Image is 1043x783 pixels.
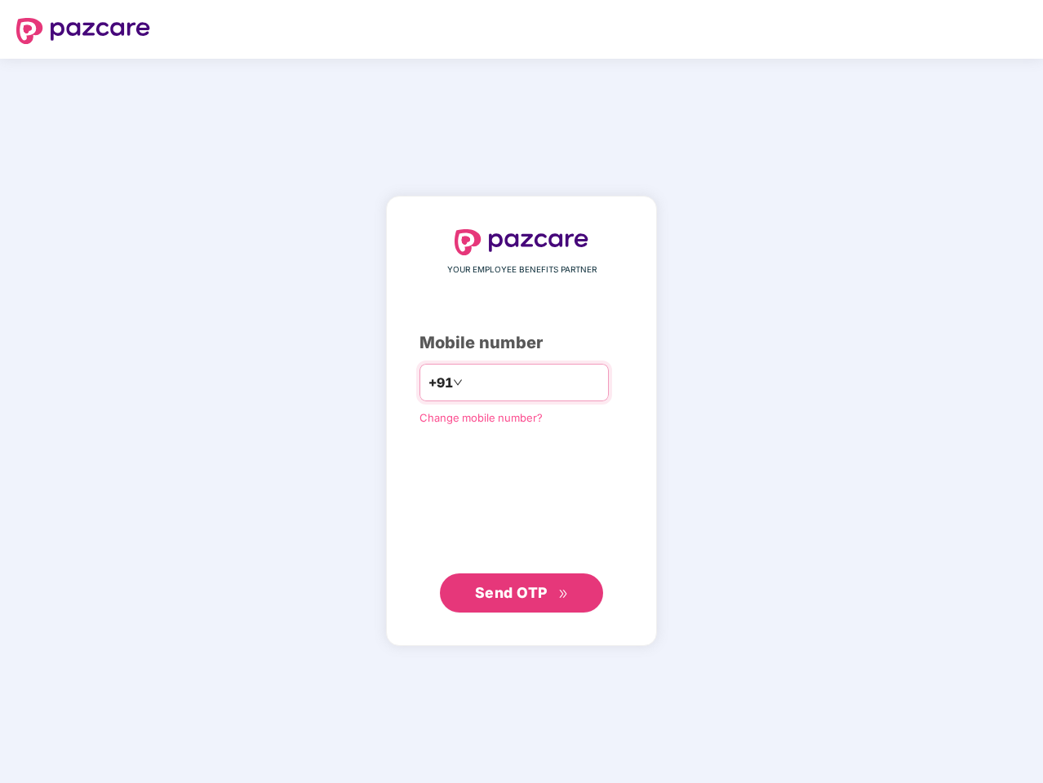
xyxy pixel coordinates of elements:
span: +91 [428,373,453,393]
img: logo [16,18,150,44]
span: down [453,378,463,387]
div: Mobile number [419,330,624,356]
span: YOUR EMPLOYEE BENEFITS PARTNER [447,263,597,276]
button: Send OTPdouble-right [440,573,603,613]
img: logo [455,229,588,255]
span: double-right [558,589,569,599]
span: Send OTP [475,584,548,601]
a: Change mobile number? [419,411,543,424]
